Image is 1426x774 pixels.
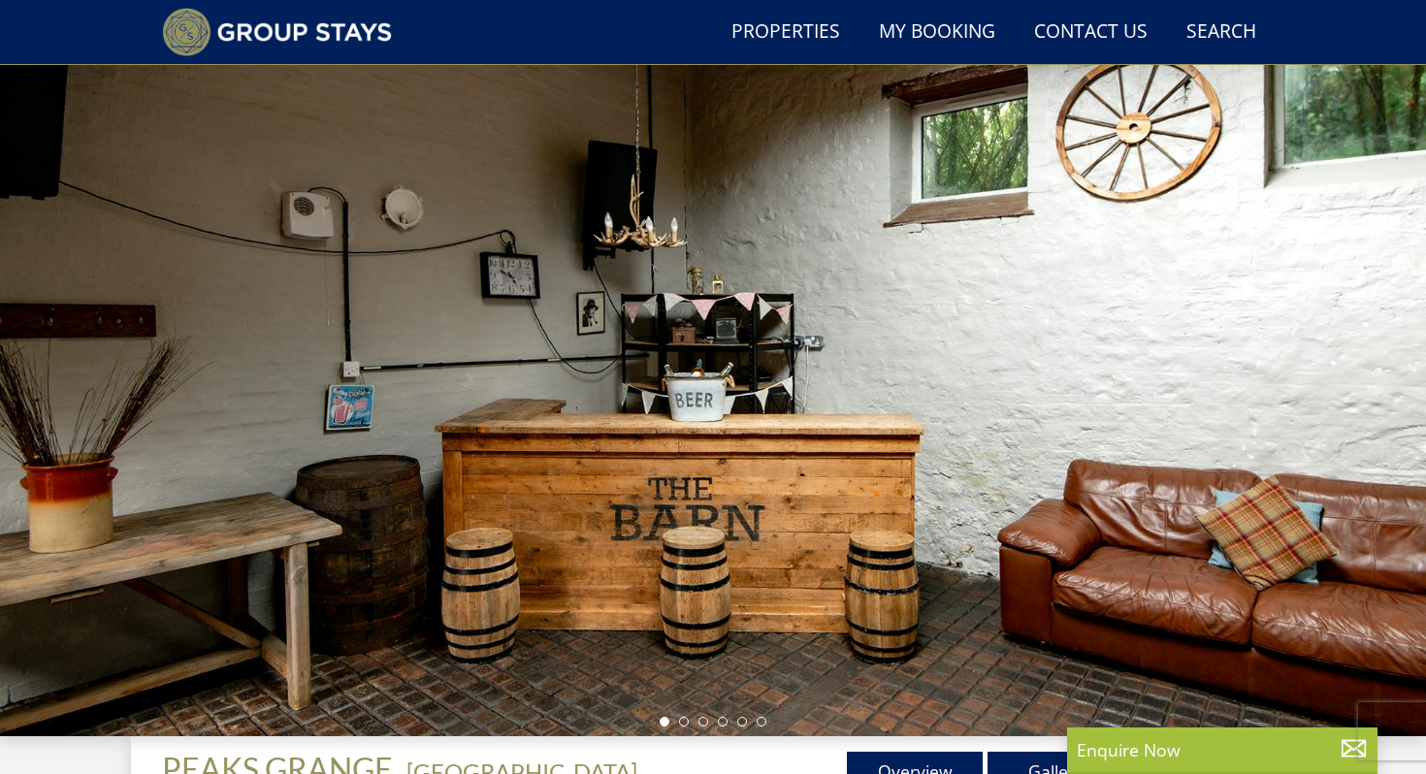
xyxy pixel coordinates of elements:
a: Contact Us [1026,11,1155,54]
img: Group Stays [162,8,392,56]
a: Search [1179,11,1264,54]
p: Enquire Now [1077,737,1368,762]
a: Properties [724,11,848,54]
a: My Booking [871,11,1003,54]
